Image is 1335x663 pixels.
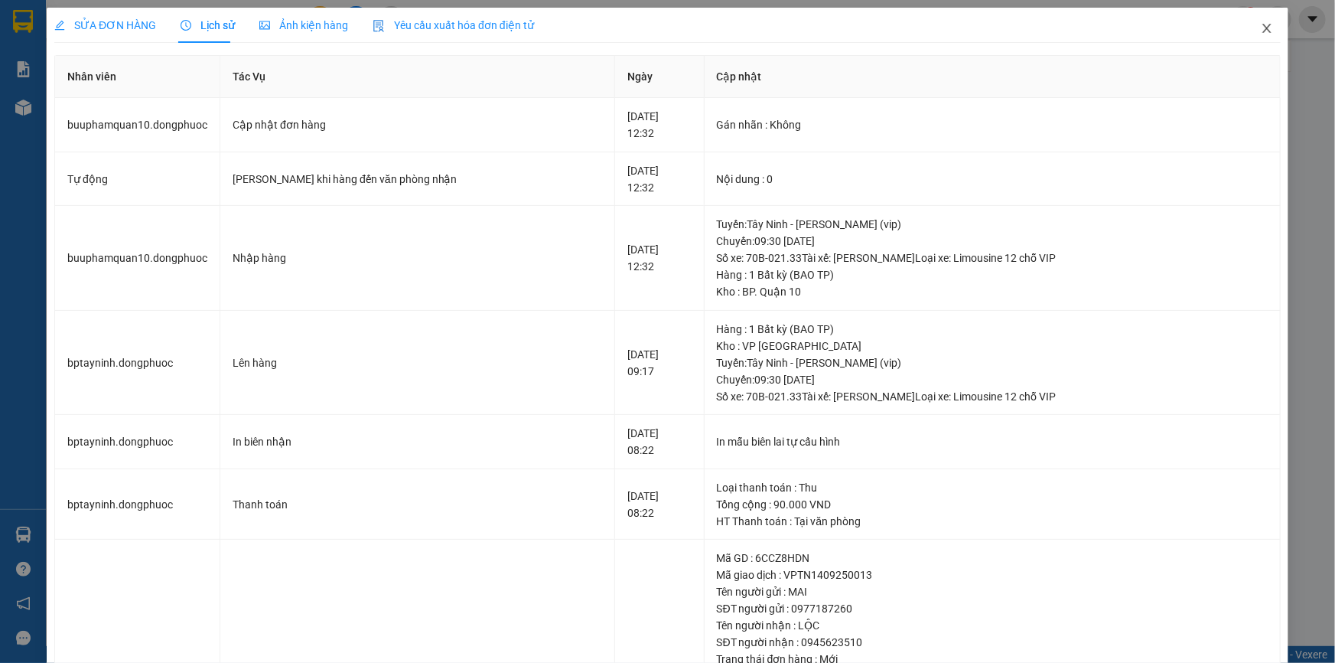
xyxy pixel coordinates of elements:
div: Hàng : 1 Bất kỳ (BAO TP) [717,321,1268,338]
td: bptayninh.dongphuoc [55,311,220,416]
div: Hàng : 1 Bất kỳ (BAO TP) [717,266,1268,283]
div: Mã giao dịch : VPTN1409250013 [717,567,1268,583]
div: [DATE] 12:32 [627,241,692,275]
div: Kho : VP [GEOGRAPHIC_DATA] [717,338,1268,354]
div: Gán nhãn : Không [717,116,1268,133]
span: picture [259,20,270,31]
td: buuphamquan10.dongphuoc [55,98,220,152]
div: [DATE] 08:22 [627,488,692,521]
div: In mẫu biên lai tự cấu hình [717,433,1268,450]
td: buuphamquan10.dongphuoc [55,206,220,311]
div: Tuyến : Tây Ninh - [PERSON_NAME] (vip) Chuyến: 09:30 [DATE] Số xe: 70B-021.33 Tài xế: [PERSON_NAM... [717,354,1268,405]
div: Nhập hàng [233,250,602,266]
div: [DATE] 08:22 [627,425,692,459]
div: Cập nhật đơn hàng [233,116,602,133]
div: Tuyến : Tây Ninh - [PERSON_NAME] (vip) Chuyến: 09:30 [DATE] Số xe: 70B-021.33 Tài xế: [PERSON_NAM... [717,216,1268,266]
div: SĐT người gửi : 0977187260 [717,600,1268,617]
button: Close [1245,8,1288,51]
th: Nhân viên [55,56,220,98]
div: Tên người nhận : LỘC [717,617,1268,634]
div: SĐT người nhận : 0945623510 [717,634,1268,651]
th: Cập nhật [705,56,1281,98]
img: icon [373,20,385,32]
div: [PERSON_NAME] khi hàng đến văn phòng nhận [233,171,602,188]
td: Tự động [55,152,220,207]
span: close [1261,22,1273,34]
th: Tác Vụ [220,56,615,98]
span: clock-circle [181,20,191,31]
div: Loại thanh toán : Thu [717,479,1268,496]
div: HT Thanh toán : Tại văn phòng [717,513,1268,530]
span: Ảnh kiện hàng [259,19,348,31]
div: Tổng cộng : 90.000 VND [717,496,1268,513]
div: Lên hàng [233,354,602,371]
div: Tên người gửi : MAI [717,583,1268,600]
span: Lịch sử [181,19,235,31]
div: Kho : BP. Quận 10 [717,283,1268,300]
span: Yêu cầu xuất hóa đơn điện tử [373,19,534,31]
span: edit [54,20,65,31]
div: In biên nhận [233,433,602,450]
div: [DATE] 09:17 [627,346,692,380]
span: SỬA ĐƠN HÀNG [54,19,156,31]
div: Thanh toán [233,496,602,513]
td: bptayninh.dongphuoc [55,469,220,541]
div: [DATE] 12:32 [627,108,692,142]
td: bptayninh.dongphuoc [55,415,220,469]
div: Nội dung : 0 [717,171,1268,188]
div: [DATE] 12:32 [627,162,692,196]
th: Ngày [615,56,705,98]
div: Mã GD : 6CCZ8HDN [717,550,1268,567]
